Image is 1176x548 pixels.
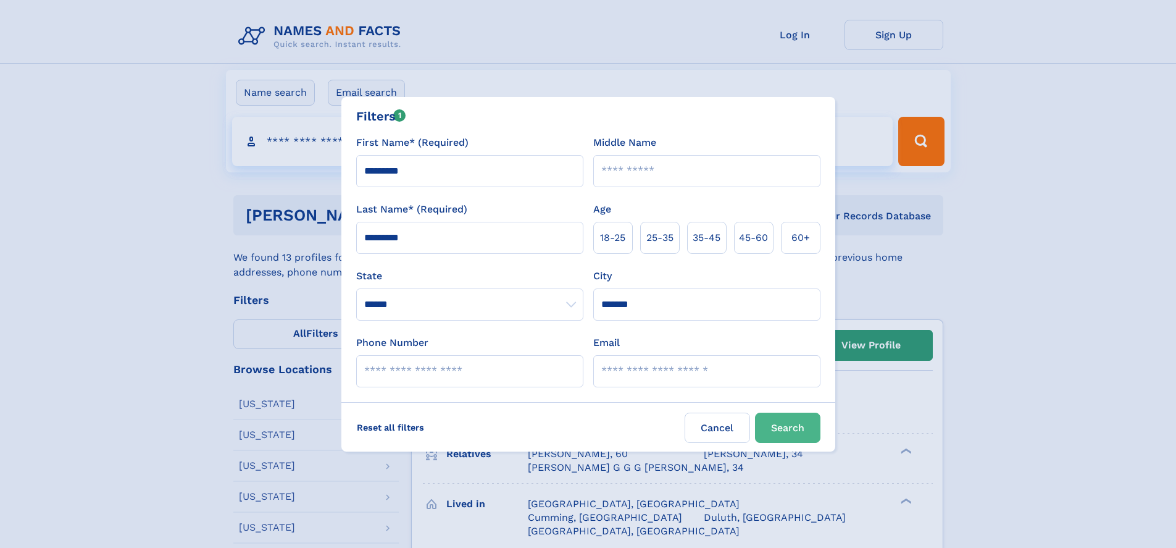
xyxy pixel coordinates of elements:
label: First Name* (Required) [356,135,469,150]
div: Filters [356,107,406,125]
label: Phone Number [356,335,428,350]
span: 60+ [791,230,810,245]
span: 35‑45 [693,230,720,245]
span: 45‑60 [739,230,768,245]
label: City [593,269,612,284]
label: Email [593,335,620,350]
label: Last Name* (Required) [356,202,467,217]
span: 18‑25 [600,230,625,245]
button: Search [755,413,820,443]
label: Reset all filters [349,413,432,442]
label: State [356,269,583,284]
label: Cancel [685,413,750,443]
label: Middle Name [593,135,656,150]
span: 25‑35 [646,230,673,245]
label: Age [593,202,611,217]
